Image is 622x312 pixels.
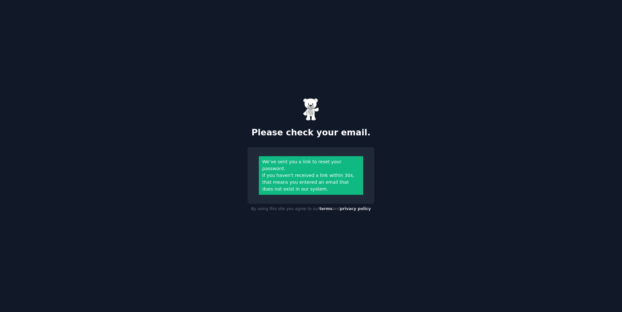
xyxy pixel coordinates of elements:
[262,172,360,193] div: If you haven't received a link within 30s, that means you entered an email that does not exist in...
[319,206,332,211] a: terms
[248,128,374,138] h2: Please check your email.
[248,204,374,214] div: By using this site you agree to our and
[262,158,360,172] div: We’ve sent you a link to reset your password.
[340,206,371,211] a: privacy policy
[303,98,319,121] img: Gummy Bear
